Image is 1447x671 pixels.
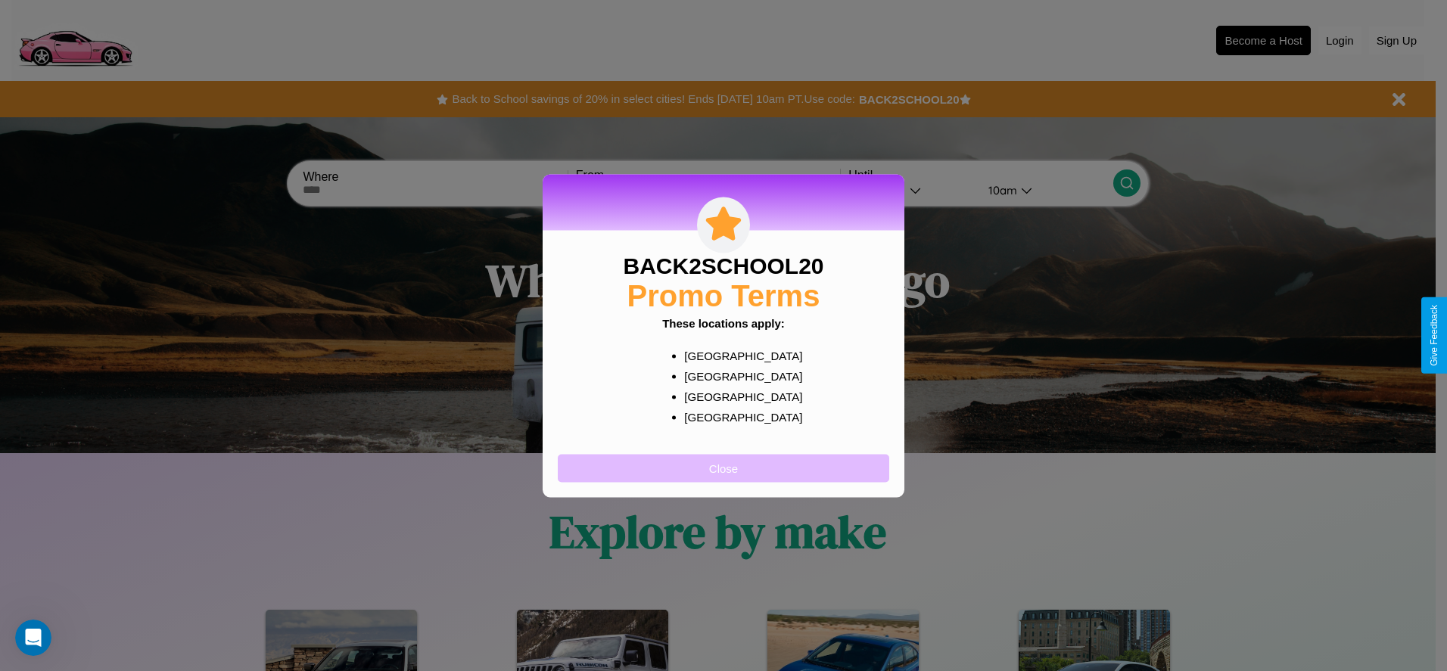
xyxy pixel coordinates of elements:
b: These locations apply: [662,316,785,329]
iframe: Intercom live chat [15,620,51,656]
p: [GEOGRAPHIC_DATA] [684,345,792,365]
p: [GEOGRAPHIC_DATA] [684,406,792,427]
p: [GEOGRAPHIC_DATA] [684,386,792,406]
p: [GEOGRAPHIC_DATA] [684,365,792,386]
h3: BACK2SCHOOL20 [623,253,823,278]
h2: Promo Terms [627,278,820,312]
button: Close [558,454,889,482]
div: Give Feedback [1429,305,1439,366]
